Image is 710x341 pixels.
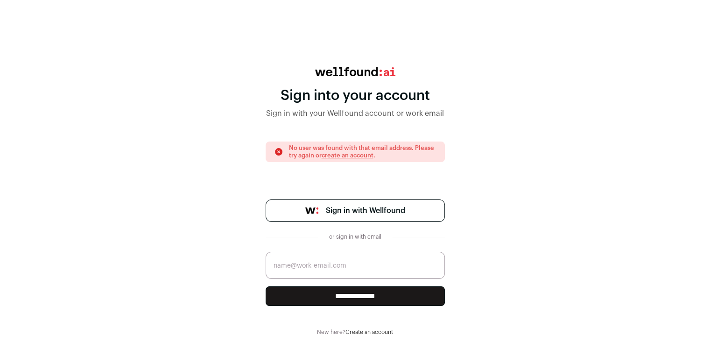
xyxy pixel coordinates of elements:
div: New here? [266,328,445,336]
span: Sign in with Wellfound [326,205,405,216]
div: Sign in with your Wellfound account or work email [266,108,445,119]
img: wellfound:ai [315,67,395,76]
div: or sign in with email [325,233,385,241]
a: Sign in with Wellfound [266,199,445,222]
a: Create an account [345,329,393,335]
a: create an account [322,152,373,158]
p: No user was found with that email address. Please try again or . [289,144,436,159]
img: wellfound-symbol-flush-black-fb3c872781a75f747ccb3a119075da62bfe97bd399995f84a933054e44a575c4.png [305,207,318,214]
input: name@work-email.com [266,252,445,279]
div: Sign into your account [266,87,445,104]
